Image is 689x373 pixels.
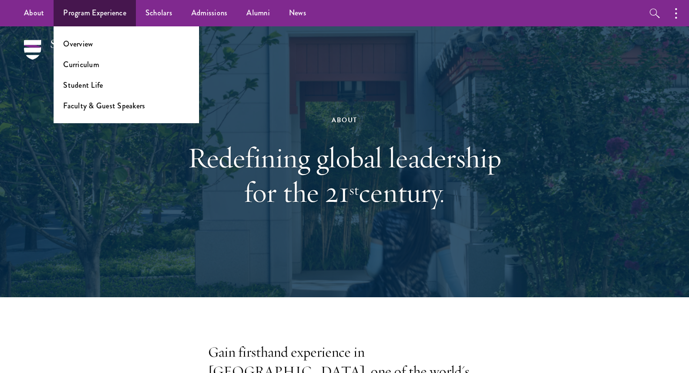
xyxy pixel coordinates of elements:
a: Faculty & Guest Speakers [63,100,145,111]
img: Schwarzman Scholars [24,40,124,73]
h1: Redefining global leadership for the 21 century. [179,140,510,210]
a: Overview [63,38,93,49]
a: Curriculum [63,59,99,70]
a: Student Life [63,80,103,91]
sup: st [349,181,359,199]
div: About [179,114,510,126]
